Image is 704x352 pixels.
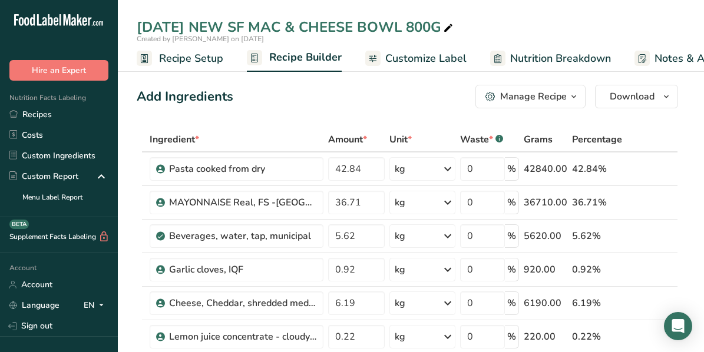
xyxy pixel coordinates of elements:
[385,51,467,67] span: Customize Label
[460,132,503,147] div: Waste
[169,263,316,277] div: Garlic cloves, IQF
[137,16,455,38] div: [DATE] NEW SF MAC & CHEESE BOWL 800G
[150,132,199,147] span: Ingredient
[572,296,622,310] div: 6.19%
[159,51,223,67] span: Recipe Setup
[137,45,223,72] a: Recipe Setup
[169,296,316,310] div: Cheese, Cheddar, shredded medium
[395,195,405,210] div: kg
[524,330,567,344] div: 220.00
[9,60,108,81] button: Hire an Expert
[524,132,553,147] span: Grams
[610,89,655,104] span: Download
[524,296,567,310] div: 6190.00
[9,220,29,229] div: BETA
[524,162,567,176] div: 42840.00
[9,170,78,182] div: Custom Report
[169,229,316,243] div: Beverages, water, tap, municipal
[137,34,264,44] span: Created by [PERSON_NAME] on [DATE]
[395,263,405,277] div: kg
[572,330,622,344] div: 0.22%
[490,45,611,72] a: Nutrition Breakdown
[9,295,60,316] a: Language
[524,229,567,243] div: 5620.00
[395,296,405,310] div: kg
[524,195,567,210] div: 36710.00
[475,85,586,108] button: Manage Recipe
[572,195,622,210] div: 36.71%
[500,89,567,104] div: Manage Recipe
[572,229,622,243] div: 5.62%
[328,132,367,147] span: Amount
[510,51,611,67] span: Nutrition Breakdown
[269,49,342,65] span: Recipe Builder
[365,45,467,72] a: Customize Label
[572,132,622,147] span: Percentage
[572,263,622,277] div: 0.92%
[169,162,316,176] div: Pasta cooked from dry
[169,195,316,210] div: MAYONNAISE Real, FS -[GEOGRAPHIC_DATA]
[524,263,567,277] div: 920.00
[664,312,692,340] div: Open Intercom Messenger
[595,85,678,108] button: Download
[572,162,622,176] div: 42.84%
[395,330,405,344] div: kg
[395,162,405,176] div: kg
[247,44,342,72] a: Recipe Builder
[84,298,108,313] div: EN
[395,229,405,243] div: kg
[137,87,233,107] div: Add Ingredients
[169,330,316,344] div: Lemon juice concentrate - cloudy Low Pulp
[389,132,412,147] span: Unit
